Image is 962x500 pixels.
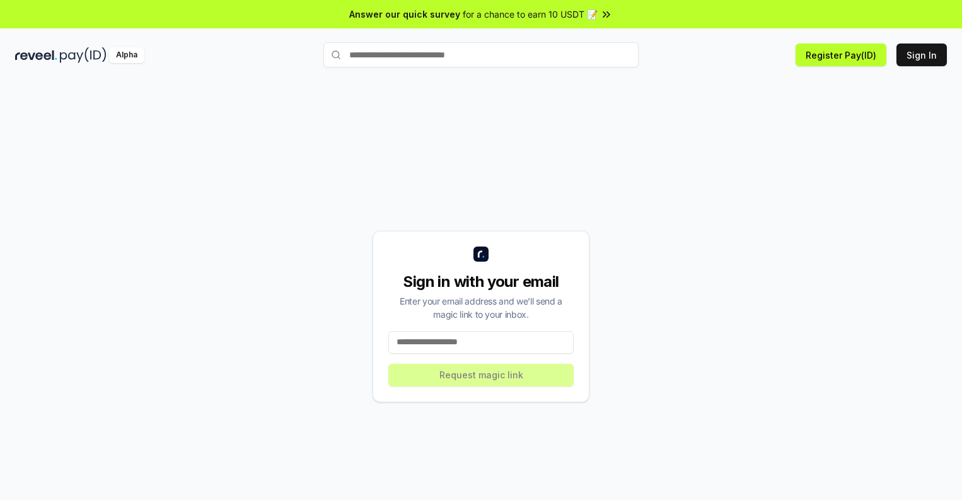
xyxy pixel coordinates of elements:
button: Register Pay(ID) [796,44,886,66]
div: Enter your email address and we’ll send a magic link to your inbox. [388,294,574,321]
button: Sign In [896,44,947,66]
img: pay_id [60,47,107,63]
img: logo_small [473,247,489,262]
div: Sign in with your email [388,272,574,292]
span: Answer our quick survey [349,8,460,21]
img: reveel_dark [15,47,57,63]
div: Alpha [109,47,144,63]
span: for a chance to earn 10 USDT 📝 [463,8,598,21]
